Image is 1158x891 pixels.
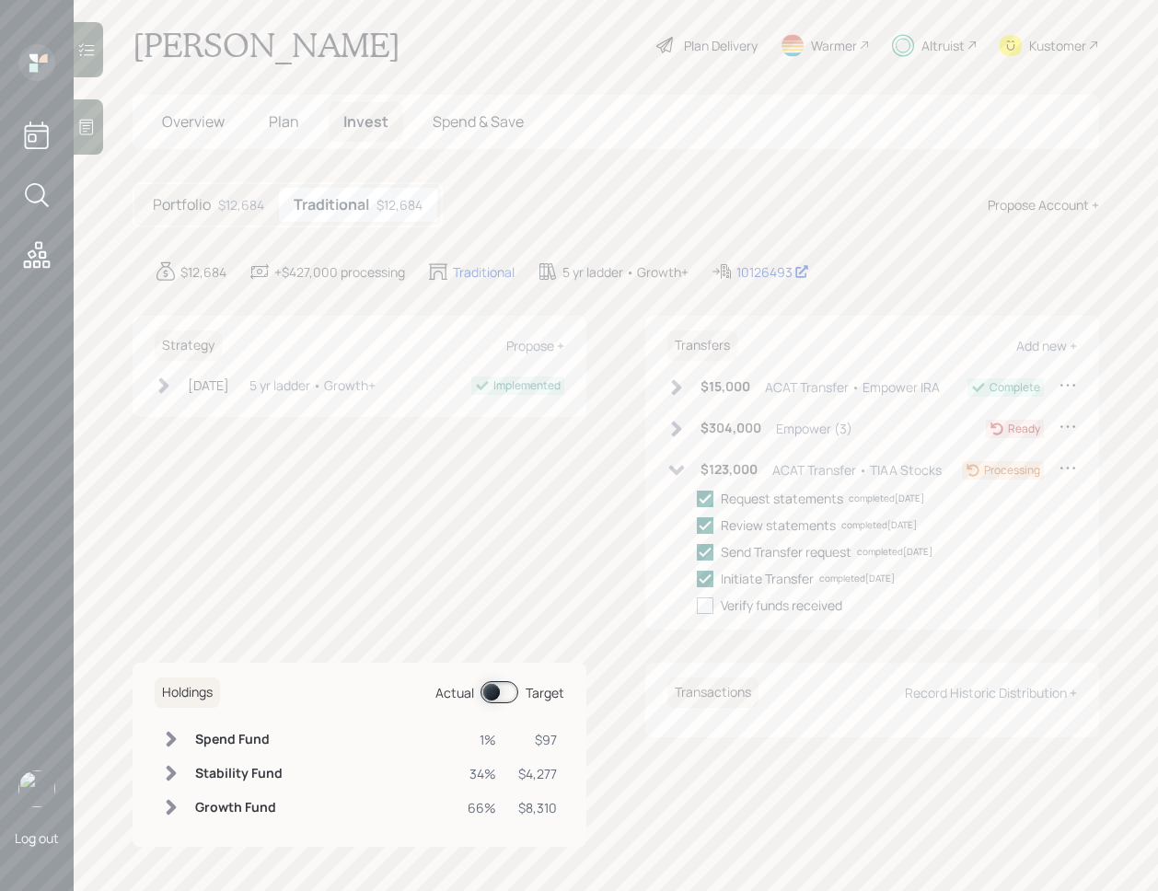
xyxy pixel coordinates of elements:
div: Empower (3) [776,419,852,438]
div: Verify funds received [721,596,842,615]
div: 5 yr ladder • Growth+ [562,262,689,282]
div: +$427,000 processing [274,262,405,282]
div: 1% [468,730,496,749]
h6: $123,000 [701,462,758,478]
div: $12,684 [376,195,423,214]
div: $4,277 [518,764,557,783]
div: 5 yr ladder • Growth+ [249,376,376,395]
img: retirable_logo.png [18,770,55,807]
div: completed [DATE] [819,572,895,585]
h6: Stability Fund [195,766,283,781]
div: Target [526,683,564,702]
div: Propose + [506,337,564,354]
div: 66% [468,798,496,817]
div: Add new + [1016,337,1077,354]
div: Plan Delivery [684,36,758,55]
div: Implemented [493,377,561,394]
span: Overview [162,111,225,132]
div: Altruist [921,36,965,55]
h6: $304,000 [701,421,761,436]
div: Review statements [721,515,836,535]
div: ACAT Transfer • TIAA Stocks [772,460,942,480]
div: Traditional [453,262,515,282]
h6: Growth Fund [195,800,283,816]
div: Complete [990,379,1040,396]
h6: Transactions [667,677,758,708]
span: Plan [269,111,299,132]
h1: [PERSON_NAME] [133,25,400,65]
div: Initiate Transfer [721,569,814,588]
span: Invest [343,111,388,132]
div: $12,684 [218,195,264,214]
div: completed [DATE] [857,545,932,559]
div: Request statements [721,489,843,508]
h6: $15,000 [701,379,750,395]
h5: Portfolio [153,196,211,214]
h6: Strategy [155,330,222,361]
h6: Transfers [667,330,737,361]
div: Send Transfer request [721,542,851,561]
h5: Traditional [294,196,369,214]
div: Record Historic Distribution + [905,684,1077,701]
div: ACAT Transfer • Empower IRA [765,377,940,397]
h6: Spend Fund [195,732,283,747]
div: Actual [435,683,474,702]
div: completed [DATE] [841,518,917,532]
div: Propose Account + [988,195,1099,214]
div: Processing [984,462,1040,479]
div: Ready [1008,421,1040,437]
div: Kustomer [1029,36,1086,55]
div: $12,684 [180,262,226,282]
h6: Holdings [155,677,220,708]
div: 10126493 [736,262,809,282]
div: $8,310 [518,798,557,817]
div: $97 [518,730,557,749]
div: Log out [15,829,59,847]
div: Warmer [811,36,857,55]
span: Spend & Save [433,111,524,132]
div: completed [DATE] [849,492,924,505]
div: [DATE] [188,376,229,395]
div: 34% [468,764,496,783]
